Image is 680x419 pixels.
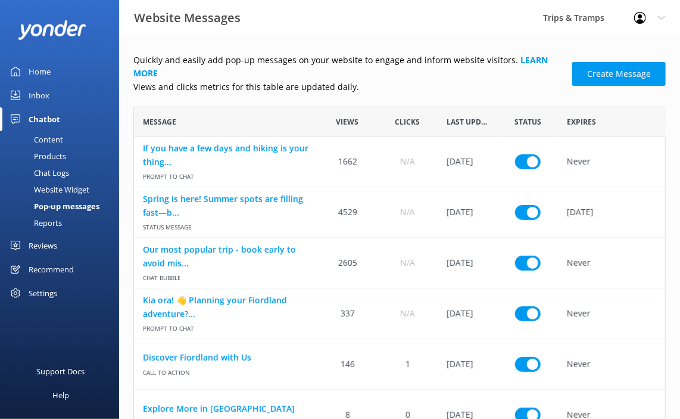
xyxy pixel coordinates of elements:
div: row [133,238,666,288]
p: Views and clicks metrics for this table are updated daily. [133,80,565,94]
div: Support Docs [37,359,85,383]
a: Explore More in [GEOGRAPHIC_DATA] [143,402,308,415]
div: Chatbot [29,107,60,131]
div: 08 Sep 2025 [438,187,498,238]
div: Reviews [29,234,57,257]
a: Our most popular trip - book early to avoid mis... [143,243,308,270]
div: 24 Jun 2025 [438,136,498,187]
div: [DATE] [558,187,665,238]
a: Kia ora! 👋 Planning your Fiordland adventure?... [143,294,308,321]
span: Views [336,116,359,128]
div: 1 [378,339,438,390]
img: yonder-white-logo.png [18,20,86,40]
div: Recommend [29,257,74,281]
div: row [133,136,666,187]
div: Products [7,148,66,165]
div: row [133,187,666,238]
span: N/A [400,307,415,320]
div: Reports [7,215,62,231]
a: Website Widget [7,181,119,198]
a: Content [7,131,119,148]
div: Never [558,288,665,339]
span: Chat bubble [143,270,308,283]
div: Never [558,339,665,390]
p: Quickly and easily add pop-up messages on your website to engage and inform website visitors. [133,54,565,80]
a: Discover Fiordland with Us [143,351,308,364]
div: Help [52,383,69,407]
div: Website Widget [7,181,89,198]
div: Never [558,136,665,187]
span: Last updated [447,116,489,128]
div: 08 Sep 2025 [438,339,498,390]
h3: Website Messages [134,8,241,27]
a: Spring is here! Summer spots are filling fast—b... [143,193,308,219]
span: Status message [143,219,308,232]
span: Status [514,116,541,128]
div: 337 [317,288,378,339]
span: Message [143,116,176,128]
span: Expires [567,116,596,128]
div: Content [7,131,63,148]
a: Pop-up messages [7,198,119,215]
a: Chat Logs [7,165,119,181]
div: Home [29,60,51,83]
div: row [133,288,666,339]
span: Prompt to Chat [143,321,308,333]
span: N/A [400,206,415,219]
div: 24 Jun 2025 [438,238,498,288]
span: Call to action [143,365,308,377]
div: 08 Sep 2025 [438,288,498,339]
div: 4529 [317,187,378,238]
span: Prompt to Chat [143,169,308,181]
a: Create Message [572,62,666,86]
div: Settings [29,281,57,305]
span: N/A [400,155,415,168]
div: Pop-up messages [7,198,99,215]
div: Never [558,238,665,288]
div: Chat Logs [7,165,69,181]
a: Reports [7,215,119,231]
span: N/A [400,256,415,269]
div: 1662 [317,136,378,187]
div: 146 [317,339,378,390]
div: row [133,339,666,390]
a: If you have a few days and hiking is your thing... [143,142,308,169]
span: Clicks [395,116,420,128]
a: Products [7,148,119,165]
div: 2605 [317,238,378,288]
div: Inbox [29,83,49,107]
